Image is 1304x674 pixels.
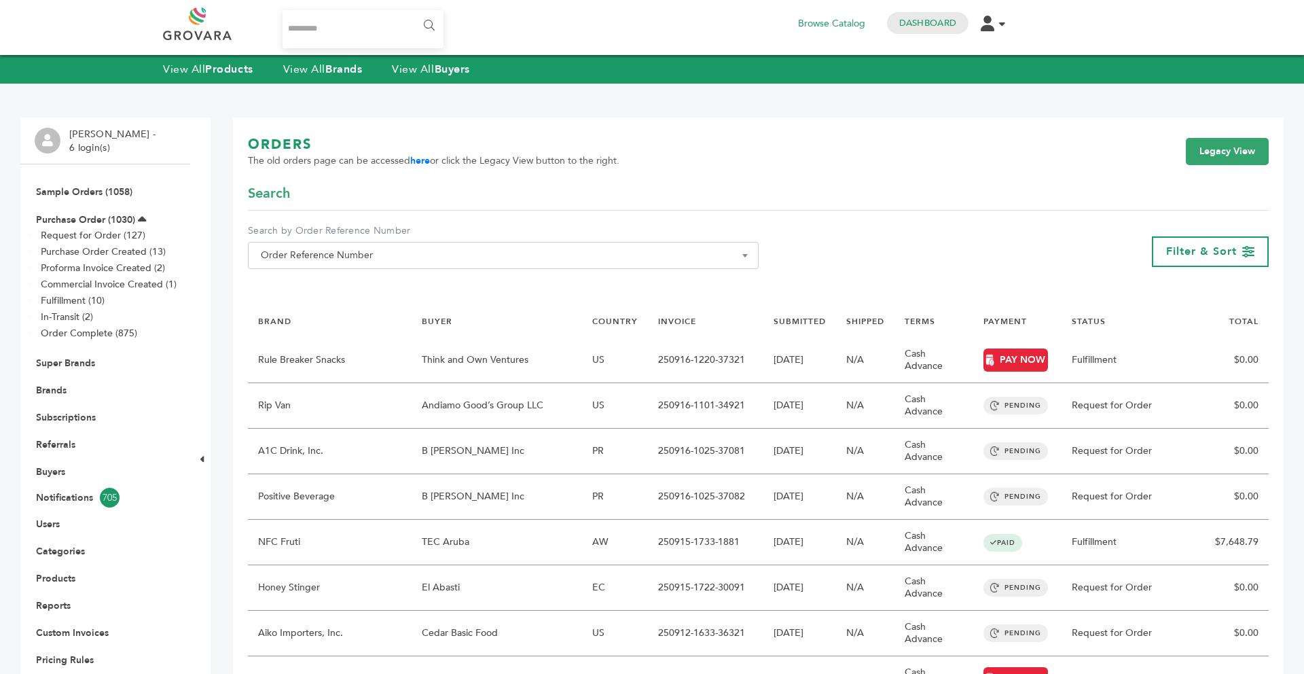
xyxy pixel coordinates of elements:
td: $0.00 [1186,429,1269,474]
a: Dashboard [899,17,956,29]
td: [DATE] [763,474,836,520]
a: Sample Orders (1058) [36,185,132,198]
td: 250915-1722-30091 [648,565,763,611]
td: Cedar Basic Food [412,611,582,656]
td: PR [582,474,648,520]
td: $7,648.79 [1186,520,1269,565]
a: Referrals [36,438,75,451]
td: Rule Breaker Snacks [248,338,412,383]
span: Order Reference Number [255,246,751,265]
span: Order Reference Number [248,242,759,269]
td: [DATE] [763,338,836,383]
a: Products [36,572,75,585]
a: Order Complete (875) [41,327,137,340]
td: El Abasti [412,565,582,611]
td: N/A [836,565,894,611]
td: PR [582,429,648,474]
span: PENDING [983,397,1048,414]
input: Search... [283,10,443,48]
td: Rip Van [248,383,412,429]
td: B [PERSON_NAME] Inc [412,474,582,520]
td: N/A [836,520,894,565]
label: Search by Order Reference Number [248,224,759,238]
td: Cash Advance [894,611,973,656]
td: 250915-1733-1881 [648,520,763,565]
span: PENDING [983,488,1048,505]
td: $0.00 [1186,383,1269,429]
td: AW [582,520,648,565]
strong: Buyers [435,62,470,77]
td: Honey Stinger [248,565,412,611]
a: COUNTRY [592,316,638,327]
td: US [582,383,648,429]
a: BRAND [258,316,291,327]
a: View AllBrands [283,62,363,77]
a: Request for Order (127) [41,229,145,242]
a: SHIPPED [846,316,884,327]
strong: Products [205,62,253,77]
span: 705 [100,488,120,508]
a: PAYMENT [983,316,1027,327]
td: NFC Fruti [248,520,412,565]
a: Reports [36,599,71,612]
a: Browse Catalog [798,16,865,31]
td: B [PERSON_NAME] Inc [412,429,582,474]
td: N/A [836,474,894,520]
a: BUYER [422,316,452,327]
a: PAY NOW [983,349,1048,372]
td: Fulfillment [1062,520,1186,565]
a: Purchase Order Created (13) [41,245,166,258]
img: profile.png [35,128,60,154]
a: INVOICE [658,316,696,327]
td: $0.00 [1186,338,1269,383]
a: Users [36,518,60,531]
a: Buyers [36,465,65,478]
td: N/A [836,338,894,383]
span: The old orders page can be accessed or click the Legacy View button to the right. [248,154,619,168]
span: PENDING [983,579,1048,597]
td: Cash Advance [894,429,973,474]
td: US [582,338,648,383]
a: Subscriptions [36,411,96,424]
h1: ORDERS [248,135,619,154]
td: Cash Advance [894,338,973,383]
td: 250916-1101-34921 [648,383,763,429]
td: $0.00 [1186,611,1269,656]
td: Cash Advance [894,474,973,520]
td: [DATE] [763,565,836,611]
td: [DATE] [763,429,836,474]
td: Request for Order [1062,611,1186,656]
td: $0.00 [1186,565,1269,611]
td: A1C Drink, Inc. [248,429,412,474]
a: Legacy View [1186,138,1269,165]
td: [DATE] [763,520,836,565]
a: Custom Invoices [36,626,109,639]
strong: Brands [325,62,362,77]
a: Proforma Invoice Created (2) [41,262,165,274]
a: Brands [36,384,67,397]
span: PENDING [983,442,1048,460]
td: Fulfillment [1062,338,1186,383]
td: Request for Order [1062,429,1186,474]
td: Request for Order [1062,383,1186,429]
a: SUBMITTED [774,316,826,327]
span: PAID [983,534,1022,552]
td: N/A [836,611,894,656]
td: Cash Advance [894,383,973,429]
td: [DATE] [763,383,836,429]
td: Cash Advance [894,565,973,611]
a: Notifications705 [36,488,175,508]
a: Categories [36,545,85,558]
span: Search [248,184,290,203]
td: 250916-1025-37081 [648,429,763,474]
a: TERMS [905,316,935,327]
td: N/A [836,429,894,474]
a: Super Brands [36,357,95,370]
a: In-Transit (2) [41,311,93,323]
li: [PERSON_NAME] - 6 login(s) [69,128,159,154]
span: PENDING [983,624,1048,642]
td: TEC Aruba [412,520,582,565]
td: Cash Advance [894,520,973,565]
a: View AllBuyers [392,62,470,77]
td: US [582,611,648,656]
